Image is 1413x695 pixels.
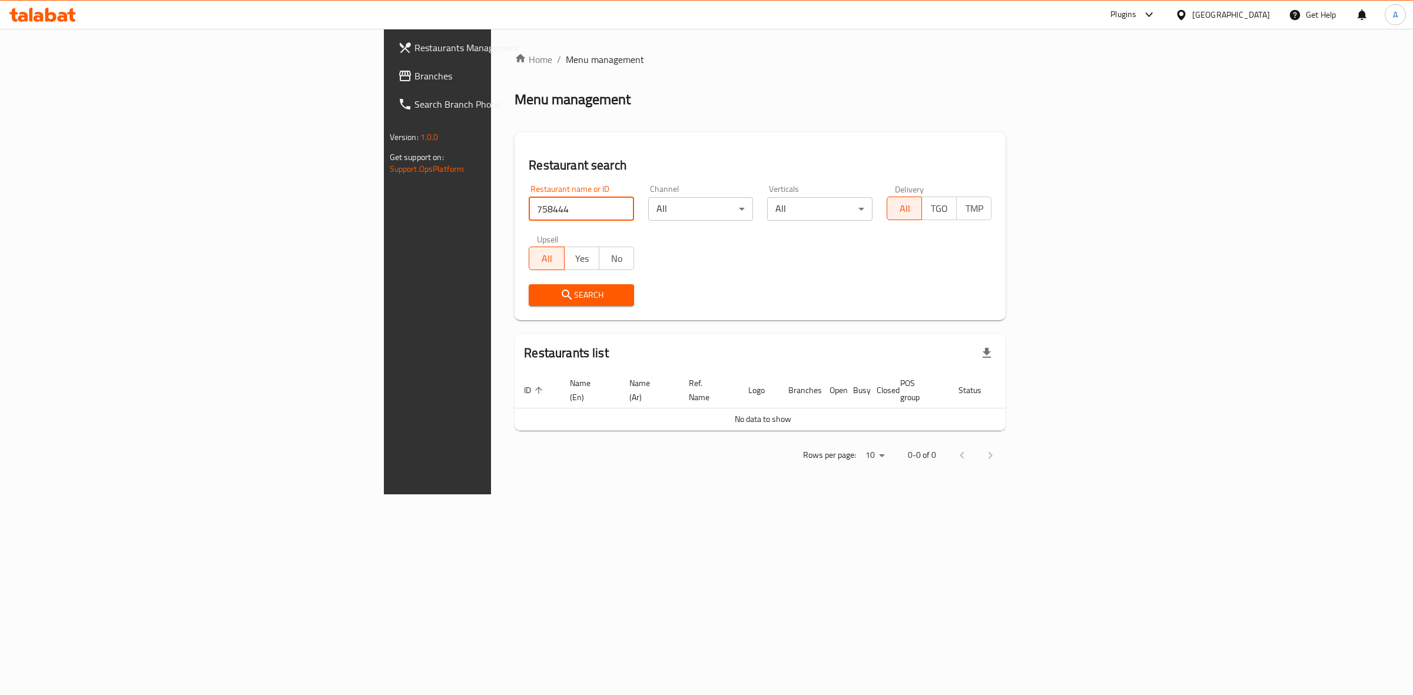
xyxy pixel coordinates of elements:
[820,373,844,408] th: Open
[599,247,634,270] button: No
[389,62,620,90] a: Branches
[892,200,917,217] span: All
[524,344,608,362] h2: Restaurants list
[895,185,924,193] label: Delivery
[867,373,891,408] th: Closed
[515,373,1052,431] table: enhanced table
[389,34,620,62] a: Restaurants Management
[648,197,754,221] div: All
[961,200,987,217] span: TMP
[956,197,991,220] button: TMP
[538,288,625,302] span: Search
[900,376,935,404] span: POS group
[414,69,611,83] span: Branches
[779,373,820,408] th: Branches
[1393,8,1398,21] span: A
[537,235,559,243] label: Upsell
[390,129,419,145] span: Version:
[414,97,611,111] span: Search Branch Phone
[735,411,791,427] span: No data to show
[534,250,559,267] span: All
[739,373,779,408] th: Logo
[689,376,725,404] span: Ref. Name
[570,376,606,404] span: Name (En)
[564,247,599,270] button: Yes
[414,41,611,55] span: Restaurants Management
[524,383,546,397] span: ID
[927,200,952,217] span: TGO
[515,52,1006,66] nav: breadcrumb
[973,339,1001,367] div: Export file
[958,383,997,397] span: Status
[529,284,634,306] button: Search
[569,250,595,267] span: Yes
[844,373,867,408] th: Busy
[529,197,634,221] input: Search for restaurant name or ID..
[390,149,444,165] span: Get support on:
[1110,8,1136,22] div: Plugins
[389,90,620,118] a: Search Branch Phone
[390,161,465,177] a: Support.OpsPlatform
[529,157,991,174] h2: Restaurant search
[767,197,873,221] div: All
[529,247,564,270] button: All
[629,376,665,404] span: Name (Ar)
[1192,8,1270,21] div: [GEOGRAPHIC_DATA]
[604,250,629,267] span: No
[803,448,856,463] p: Rows per page:
[921,197,957,220] button: TGO
[887,197,922,220] button: All
[420,129,439,145] span: 1.0.0
[861,447,889,464] div: Rows per page:
[908,448,936,463] p: 0-0 of 0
